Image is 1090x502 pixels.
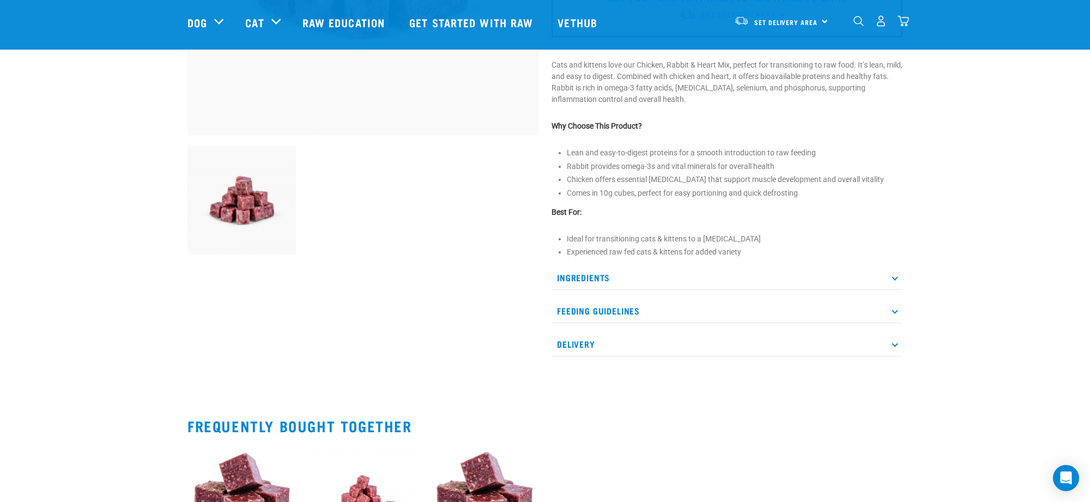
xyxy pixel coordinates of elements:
a: Raw Education [292,1,398,44]
span: Set Delivery Area [754,20,818,24]
p: Experienced raw fed cats & kittens for added variety [567,246,903,258]
p: Ideal for transitioning cats & kittens to a [MEDICAL_DATA] [567,233,903,245]
img: home-icon@2x.png [898,15,909,27]
li: Chicken offers essential [MEDICAL_DATA] that support muscle development and overall vitality [567,174,903,185]
img: home-icon-1@2x.png [853,16,864,26]
a: Vethub [547,1,611,44]
img: user.png [875,15,887,27]
a: Get started with Raw [398,1,547,44]
img: Chicken Rabbit Heart 1609 [187,146,296,255]
li: Rabbit provides omega-3s and vital minerals for overall health [567,161,903,172]
li: Comes in 10g cubes, perfect for easy portioning and quick defrosting [567,188,903,199]
p: Cats and kittens love our Chicken, Rabbit & Heart Mix, perfect for transitioning to raw food. It’... [552,59,903,105]
strong: Best For: [552,208,582,216]
p: Ingredients [552,265,903,290]
div: Open Intercom Messenger [1053,465,1079,491]
strong: Why Choose This Product? [552,122,642,130]
p: Feeding Guidelines [552,299,903,323]
a: Dog [187,14,207,31]
img: van-moving.png [734,16,749,26]
li: Lean and easy-to-digest proteins for a smooth introduction to raw feeding [567,147,903,159]
a: Cat [245,14,264,31]
p: Delivery [552,332,903,356]
h2: Frequently bought together [187,418,903,434]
